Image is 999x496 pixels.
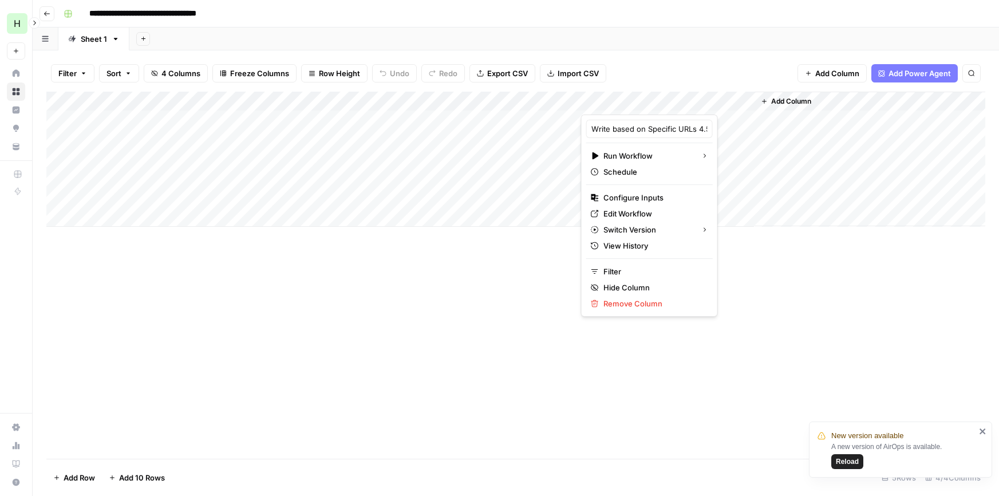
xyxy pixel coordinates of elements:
[81,33,107,45] div: Sheet 1
[603,282,704,293] span: Hide Column
[603,166,704,178] span: Schedule
[558,68,599,79] span: Import CSV
[871,64,958,82] button: Add Power Agent
[46,469,102,487] button: Add Row
[7,418,25,436] a: Settings
[161,68,200,79] span: 4 Columns
[230,68,289,79] span: Freeze Columns
[889,68,951,79] span: Add Power Agent
[64,472,95,483] span: Add Row
[58,27,129,50] a: Sheet 1
[102,469,172,487] button: Add 10 Rows
[106,68,121,79] span: Sort
[319,68,360,79] span: Row Height
[771,96,811,107] span: Add Column
[603,192,704,203] span: Configure Inputs
[540,64,606,82] button: Import CSV
[831,442,976,469] div: A new version of AirOps is available.
[58,68,77,79] span: Filter
[421,64,465,82] button: Redo
[51,64,94,82] button: Filter
[797,64,867,82] button: Add Column
[7,64,25,82] a: Home
[831,454,863,469] button: Reload
[212,64,297,82] button: Freeze Columns
[7,137,25,156] a: Your Data
[603,298,704,309] span: Remove Column
[877,469,921,487] div: 5 Rows
[603,240,704,251] span: View History
[7,119,25,137] a: Opportunities
[815,68,859,79] span: Add Column
[144,64,208,82] button: 4 Columns
[756,94,816,109] button: Add Column
[14,17,21,30] span: H
[921,469,985,487] div: 4/4 Columns
[7,101,25,119] a: Insights
[469,64,535,82] button: Export CSV
[836,456,859,467] span: Reload
[301,64,368,82] button: Row Height
[603,208,704,219] span: Edit Workflow
[831,430,903,442] span: New version available
[7,436,25,455] a: Usage
[603,224,692,235] span: Switch Version
[390,68,409,79] span: Undo
[979,427,987,436] button: close
[603,150,692,162] span: Run Workflow
[372,64,417,82] button: Undo
[99,64,139,82] button: Sort
[7,455,25,473] a: Learning Hub
[119,472,165,483] span: Add 10 Rows
[603,266,704,277] span: Filter
[7,473,25,491] button: Help + Support
[7,82,25,101] a: Browse
[439,68,457,79] span: Redo
[7,9,25,38] button: Workspace: Hasbrook
[487,68,528,79] span: Export CSV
